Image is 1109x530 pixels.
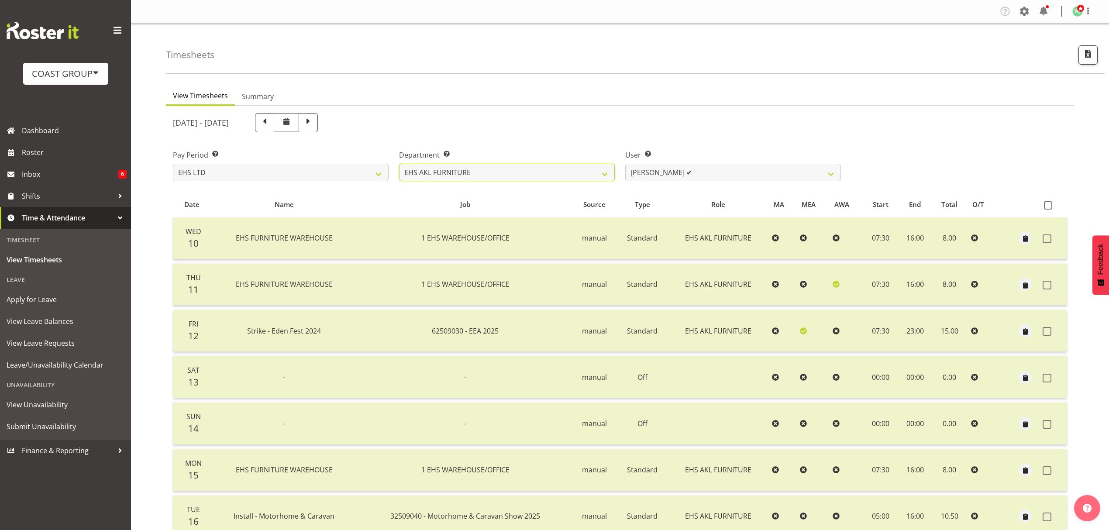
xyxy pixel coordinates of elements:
[184,200,200,210] span: Date
[166,50,214,60] h4: Timesheets
[625,150,841,160] label: User
[7,358,124,372] span: Leave/Unavailability Calendar
[7,398,124,411] span: View Unavailability
[186,227,201,236] span: Wed
[247,326,321,336] span: Strike - Eden Fest 2024
[275,200,294,210] span: Name
[1078,45,1098,65] button: Export CSV
[7,420,124,433] span: Submit Unavailability
[464,372,466,382] span: -
[1092,235,1109,295] button: Feedback - Show survey
[2,332,129,354] a: View Leave Requests
[582,419,607,428] span: manual
[2,394,129,416] a: View Unavailability
[118,170,127,179] span: 6
[236,233,333,243] span: EHS FURNITURE WAREHOUSE
[22,189,114,203] span: Shifts
[7,22,79,39] img: Rosterit website logo
[7,315,124,328] span: View Leave Balances
[188,515,199,527] span: 16
[685,326,751,336] span: EHS AKL FURNITURE
[22,146,127,159] span: Roster
[863,310,898,352] td: 07:30
[1097,244,1105,275] span: Feedback
[582,233,607,243] span: manual
[421,233,510,243] span: 1 EHS WAREHOUSE/OFFICE
[616,264,668,306] td: Standard
[2,289,129,310] a: Apply for Leave
[32,67,100,80] div: COAST GROUP
[187,365,200,375] span: Sat
[582,326,607,336] span: manual
[972,200,984,210] span: O/T
[2,231,129,249] div: Timesheet
[7,337,124,350] span: View Leave Requests
[898,217,932,259] td: 16:00
[173,90,228,101] span: View Timesheets
[188,330,199,342] span: 12
[22,124,127,137] span: Dashboard
[863,449,898,491] td: 07:30
[932,310,968,352] td: 15.00
[234,511,334,521] span: Install - Motorhome & Caravan
[22,168,118,181] span: Inbox
[802,200,816,210] span: MEA
[616,217,668,259] td: Standard
[173,118,229,127] h5: [DATE] - [DATE]
[432,326,499,336] span: 62509030 - EEA 2025
[188,422,199,434] span: 14
[863,356,898,398] td: 00:00
[2,310,129,332] a: View Leave Balances
[898,449,932,491] td: 16:00
[421,465,510,475] span: 1 EHS WAREHOUSE/OFFICE
[242,91,274,102] span: Summary
[582,465,607,475] span: manual
[189,319,198,329] span: Fri
[1072,6,1083,17] img: woojin-jung1017.jpg
[932,403,968,444] td: 0.00
[909,200,921,210] span: End
[2,249,129,271] a: View Timesheets
[685,465,751,475] span: EHS AKL FURNITURE
[22,211,114,224] span: Time & Attendance
[2,354,129,376] a: Leave/Unavailability Calendar
[898,264,932,306] td: 16:00
[932,217,968,259] td: 8.00
[188,376,199,388] span: 13
[616,356,668,398] td: Off
[7,293,124,306] span: Apply for Leave
[616,449,668,491] td: Standard
[898,356,932,398] td: 00:00
[2,416,129,437] a: Submit Unavailability
[582,279,607,289] span: manual
[173,150,389,160] label: Pay Period
[685,279,751,289] span: EHS AKL FURNITURE
[188,469,199,481] span: 15
[1083,504,1092,513] img: help-xxl-2.png
[863,264,898,306] td: 07:30
[635,200,650,210] span: Type
[711,200,725,210] span: Role
[941,200,957,210] span: Total
[186,412,201,421] span: Sun
[2,376,129,394] div: Unavailability
[22,444,114,457] span: Finance & Reporting
[7,253,124,266] span: View Timesheets
[2,271,129,289] div: Leave
[616,310,668,352] td: Standard
[236,279,333,289] span: EHS FURNITURE WAREHOUSE
[774,200,784,210] span: MA
[834,200,849,210] span: AWA
[236,465,333,475] span: EHS FURNITURE WAREHOUSE
[898,310,932,352] td: 23:00
[685,233,751,243] span: EHS AKL FURNITURE
[582,372,607,382] span: manual
[863,403,898,444] td: 00:00
[932,356,968,398] td: 0.00
[399,150,615,160] label: Department
[582,511,607,521] span: manual
[685,511,751,521] span: EHS AKL FURNITURE
[616,403,668,444] td: Off
[932,449,968,491] td: 8.00
[390,511,540,521] span: 32509040 - Motorhome & Caravan Show 2025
